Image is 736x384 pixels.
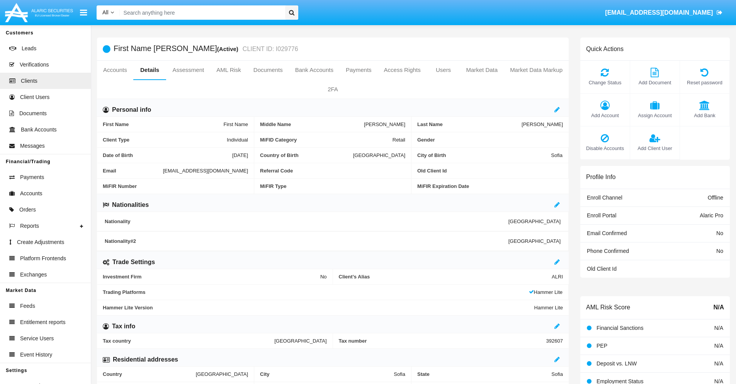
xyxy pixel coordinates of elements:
span: Bank Accounts [21,126,57,134]
span: Assign Account [634,112,676,119]
a: Details [133,61,167,79]
span: [EMAIL_ADDRESS][DOMAIN_NAME] [163,168,248,174]
input: Search [120,5,282,20]
span: [GEOGRAPHIC_DATA] [353,152,405,158]
span: Exchanges [20,271,47,279]
a: AML Risk [210,61,247,79]
h6: AML Risk Score [586,304,630,311]
span: Sofia [394,371,405,377]
a: Payments [340,61,378,79]
span: Alaric Pro [700,212,723,218]
a: Users [427,61,460,79]
h6: Profile Info [586,173,615,181]
span: [PERSON_NAME] [364,121,405,127]
span: Create Adjustments [17,238,64,246]
span: Entitlement reports [20,318,66,326]
span: MiFID Category [260,137,393,143]
span: Deposit vs. LNW [597,360,637,367]
span: [GEOGRAPHIC_DATA] [196,371,248,377]
img: Logo image [4,1,74,24]
span: Client Users [20,93,49,101]
span: Investment Firm [103,274,320,280]
span: Gender [417,137,563,143]
span: Country of Birth [260,152,353,158]
span: Sofia [551,371,563,377]
span: Documents [19,109,47,118]
span: Tax country [103,338,274,344]
span: MiFIR Expiration Date [417,183,563,189]
span: Client Type [103,137,227,143]
span: Enroll Channel [587,195,622,201]
span: MiFIR Type [260,183,405,189]
span: 392607 [546,338,563,344]
span: Disable Accounts [584,145,626,152]
span: Platform Frontends [20,254,66,263]
span: ALRI [552,274,563,280]
h6: Quick Actions [586,45,624,53]
h5: First Name [PERSON_NAME] [114,44,298,53]
h6: Personal info [112,106,151,114]
span: Middle Name [260,121,364,127]
span: PEP [597,343,607,349]
span: N/A [714,360,723,367]
span: [PERSON_NAME] [522,121,563,127]
span: No [716,248,723,254]
span: MiFIR Number [103,183,248,189]
span: N/A [714,343,723,349]
span: Country [103,371,196,377]
span: [EMAIL_ADDRESS][DOMAIN_NAME] [605,9,713,16]
span: No [716,230,723,236]
span: City of Birth [417,152,551,158]
span: Clients [21,77,37,85]
span: Payments [20,173,44,181]
span: Hammer Lite Version [103,305,534,311]
span: First Name [223,121,248,127]
h6: Trade Settings [112,258,155,266]
h6: Nationalities [112,201,149,209]
span: Hammer Lite [529,289,563,295]
span: Feeds [20,302,35,310]
h6: Tax info [112,322,135,331]
span: N/A [714,325,723,331]
span: Event History [20,351,52,359]
a: Documents [247,61,289,79]
span: Enroll Portal [587,212,616,218]
span: Referral Code [260,168,405,174]
span: [GEOGRAPHIC_DATA] [508,218,561,224]
span: Add Account [584,112,626,119]
span: Orders [19,206,36,214]
h6: Residential addresses [113,355,178,364]
span: Email Confirmed [587,230,627,236]
span: Offline [708,195,723,201]
span: Financial Sanctions [597,325,643,331]
a: [EMAIL_ADDRESS][DOMAIN_NAME] [602,2,726,24]
a: Market Data [460,61,504,79]
span: Nationality #2 [105,238,508,244]
span: No [320,274,327,280]
span: Verifications [20,61,49,69]
span: [GEOGRAPHIC_DATA] [508,238,561,244]
span: Email [103,168,163,174]
a: Access Rights [378,61,427,79]
span: City [260,371,394,377]
span: Date of Birth [103,152,232,158]
span: Add Bank [684,112,726,119]
span: Hammer Lite [534,305,563,311]
span: Trading Platforms [103,289,529,295]
span: Add Document [634,79,676,86]
span: Tax number [339,338,546,344]
span: Add Client User [634,145,676,152]
span: Reports [20,222,39,230]
span: Change Status [584,79,626,86]
small: CLIENT ID: I029776 [241,46,298,52]
a: Bank Accounts [289,61,340,79]
span: Phone Confirmed [587,248,629,254]
span: Messages [20,142,45,150]
span: Service Users [20,335,54,343]
span: All [102,9,109,15]
a: Accounts [97,61,133,79]
span: [DATE] [232,152,248,158]
div: (Active) [217,44,241,53]
a: 2FA [97,80,569,99]
span: Old Client Id [587,266,617,272]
